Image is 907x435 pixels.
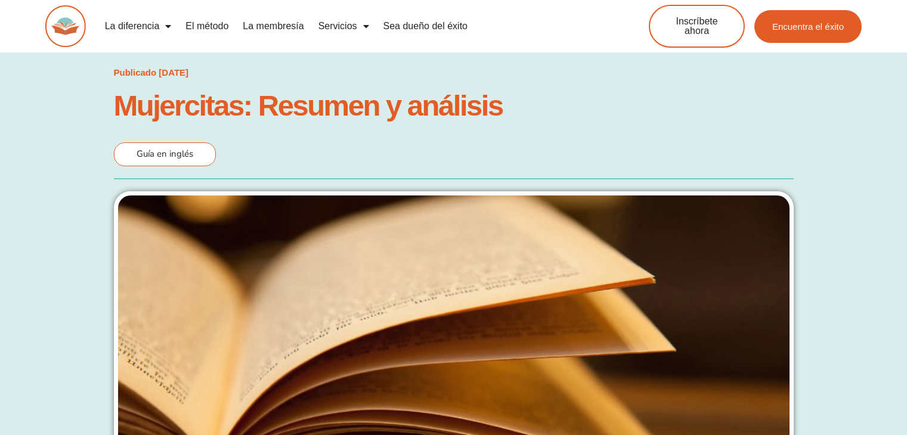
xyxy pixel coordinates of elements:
[649,5,745,48] a: Inscríbete ahora
[98,13,602,40] nav: Menú
[754,10,862,43] a: Encuentra el éxito
[137,148,193,160] font: Guía en inglés
[311,13,376,40] a: Servicios
[178,13,236,40] a: El método
[772,21,844,32] font: Encuentra el éxito
[185,21,228,31] font: El método
[114,67,157,77] font: Publicado
[376,13,475,40] a: Sea dueño del éxito
[708,301,907,435] iframe: Widget de chat
[383,21,468,31] font: Sea dueño del éxito
[114,64,189,81] a: Publicado [DATE]
[105,21,160,31] font: La diferencia
[236,13,311,40] a: La membresía
[318,21,357,31] font: Servicios
[98,13,179,40] a: La diferencia
[676,16,717,36] font: Inscríbete ahora
[159,67,188,77] font: [DATE]
[243,21,304,31] font: La membresía
[114,89,503,122] font: Mujercitas: Resumen y análisis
